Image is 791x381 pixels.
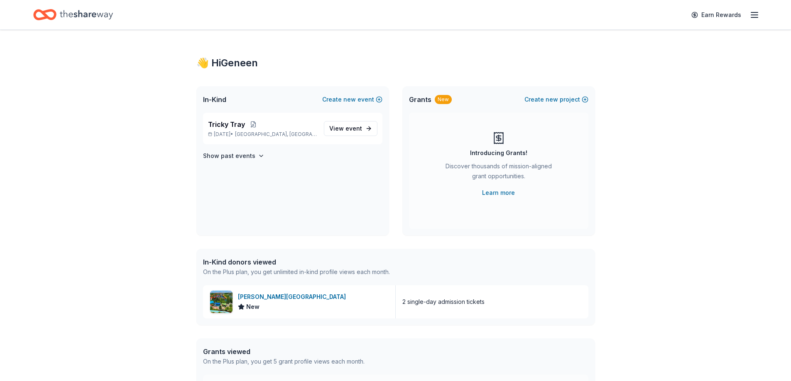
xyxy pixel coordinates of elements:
[246,302,260,312] span: New
[402,297,485,307] div: 2 single-day admission tickets
[686,7,746,22] a: Earn Rewards
[208,131,317,138] p: [DATE] •
[442,161,555,184] div: Discover thousands of mission-aligned grant opportunities.
[409,95,431,104] span: Grants
[322,95,382,104] button: Createnewevent
[33,5,113,24] a: Home
[235,131,317,138] span: [GEOGRAPHIC_DATA], [GEOGRAPHIC_DATA]
[203,257,390,267] div: In-Kind donors viewed
[210,291,233,313] img: Image for Dorney Park & Wildwater Kingdom
[324,121,377,136] a: View event
[203,357,365,366] div: On the Plus plan, you get 5 grant profile views each month.
[208,119,245,129] span: Tricky Tray
[435,95,452,104] div: New
[546,95,558,104] span: new
[482,188,515,198] a: Learn more
[203,347,365,357] div: Grants viewed
[524,95,588,104] button: Createnewproject
[203,267,390,277] div: On the Plus plan, you get unlimited in-kind profile views each month.
[470,148,527,158] div: Introducing Grants!
[203,95,226,104] span: In-Kind
[345,125,362,132] span: event
[196,56,595,70] div: 👋 Hi Geneen
[343,95,356,104] span: new
[203,151,255,161] h4: Show past events
[203,151,264,161] button: Show past events
[238,292,349,302] div: [PERSON_NAME][GEOGRAPHIC_DATA]
[329,124,362,133] span: View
